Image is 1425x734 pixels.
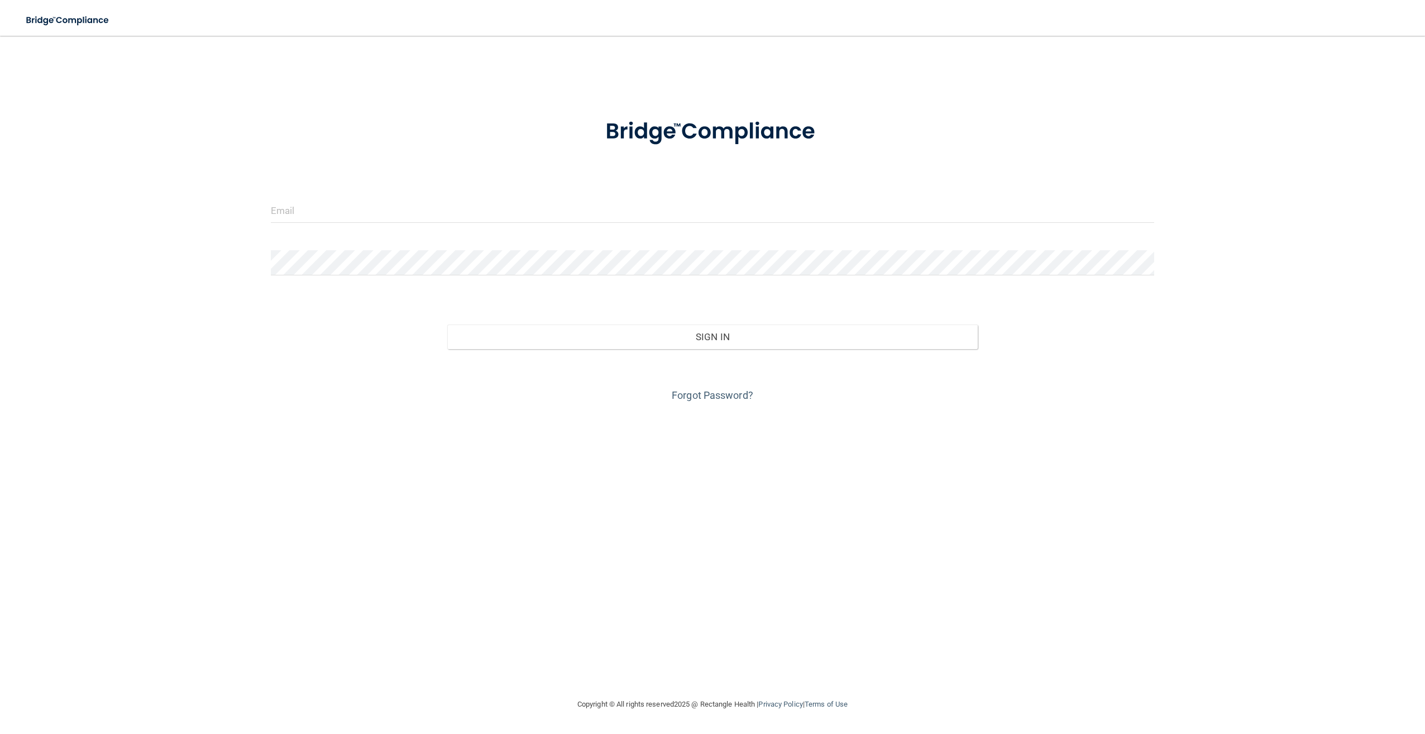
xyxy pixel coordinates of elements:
[758,700,802,708] a: Privacy Policy
[805,700,848,708] a: Terms of Use
[672,389,753,401] a: Forgot Password?
[447,325,977,349] button: Sign In
[271,198,1154,223] input: Email
[582,103,843,161] img: bridge_compliance_login_screen.278c3ca4.svg
[509,687,916,722] div: Copyright © All rights reserved 2025 @ Rectangle Health | |
[17,9,119,32] img: bridge_compliance_login_screen.278c3ca4.svg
